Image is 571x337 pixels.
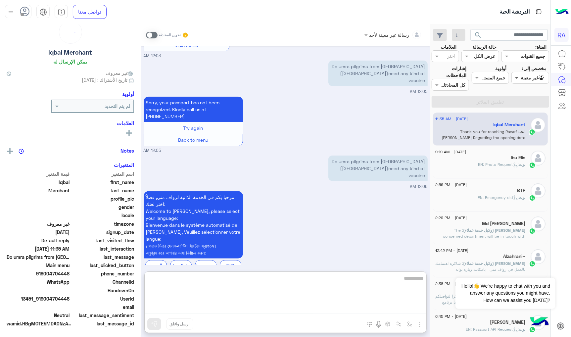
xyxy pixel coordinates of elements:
span: قيمة المتغير [7,170,70,177]
span: : EN: Emergency old [478,195,519,200]
label: أولوية [495,65,506,72]
span: last_interaction [71,245,134,252]
h5: Ibu Elis [511,155,526,161]
span: last_clicked_button [71,262,134,269]
img: tab [58,8,65,16]
span: last_visited_flow [71,237,134,244]
span: locale [71,212,134,219]
span: [DATE] - 2:56 PM [435,182,467,188]
span: email [71,304,134,311]
span: last_message_sentiment [71,312,134,319]
img: defaultAdmin.png [531,118,546,132]
img: hulul-logo.png [528,311,551,334]
span: [DATE] - 6:45 PM [435,313,467,319]
img: tab [39,8,47,16]
button: search [470,29,487,43]
h5: Alzahrani~ [503,254,526,259]
label: القناة: [535,43,547,50]
span: null [7,204,70,211]
span: [DATE] - 11:35 AM [435,116,468,122]
span: The concerned department will be in touch with you soon. [443,228,526,245]
span: 12:06 AM [410,184,428,189]
span: [PERSON_NAME] (وكيل خدمة عملاء) [463,261,526,266]
span: last_name [71,187,134,194]
div: Français [195,260,216,270]
span: 0 [7,312,70,319]
div: বাংলা [220,260,241,270]
div: loading... [61,23,80,42]
p: 16/8/2025, 12:05 AM [144,97,243,122]
span: Merchant [7,187,70,194]
span: profile_pic [71,195,134,202]
span: بوت [519,162,526,167]
label: إشارات الملاحظات [432,65,467,79]
span: null [7,212,70,219]
p: 16/8/2025, 12:05 AM [328,61,428,86]
span: last_message_id [74,320,134,327]
span: wamid.HBgMOTE5MDA0NzA0NDQ4FQIAEhggQjhBOUNDNjc1NUFBRjJFNTcxNTAxMDRFMjI4Mjg5RDEA [7,320,73,327]
small: تحويل المحادثة [159,32,181,38]
span: last_message [71,254,134,261]
span: null [7,304,70,311]
span: null [7,287,70,294]
p: الدردشة الحية [500,8,530,17]
img: defaultAdmin.png [531,183,546,198]
span: UserId [71,295,134,302]
h6: Notes [120,148,134,154]
div: English [170,260,192,270]
span: search [474,31,482,39]
div: اختر [447,52,456,61]
h6: يمكن الإرسال له [54,59,87,65]
h5: Messaoudi Mohamed [490,319,526,325]
span: غير معروف [106,70,134,76]
span: 919004704448 [7,270,70,277]
span: 2025-05-23T19:21:58.599Z [7,229,70,236]
p: 16/8/2025, 12:06 AM [144,191,243,259]
img: WhatsApp [529,162,536,168]
span: 12:03 AM [144,53,161,59]
span: : EN: Photo Request [478,162,519,167]
img: tab [535,8,543,16]
p: 16/8/2025, 12:06 AM [328,156,428,181]
span: انت [520,129,526,134]
span: : EN: Passport API Request [466,327,519,332]
span: [DATE] - 2:38 PM [435,281,467,287]
span: HandoverOn [71,287,134,294]
span: غير معروف [7,220,70,227]
img: add [7,148,13,154]
span: 2025-08-17T08:35:57.7382555Z [7,245,70,252]
h5: BTP [517,188,526,193]
img: notes [19,149,24,154]
h6: أولوية [122,91,134,97]
img: profile [7,8,15,16]
button: تطبيق الفلاتر [432,96,549,108]
label: حالة الرسالة [472,43,497,50]
img: defaultAdmin.png [531,249,546,264]
img: WhatsApp [529,195,536,201]
span: 12:05 AM [144,148,161,154]
span: gender [71,204,134,211]
img: Logo [555,5,569,19]
img: WhatsApp [529,129,536,135]
span: [PERSON_NAME] (وكيل خدمة عملاء) [463,228,526,233]
a: tab [55,5,68,19]
h5: Iqbal Merchant [49,49,92,56]
span: شاكرة اهتمامك بالعمل في رواف منى بامكانك زيارة بوابة التوظيف: https://haj.rawafmina.sa/jobs * الم... [436,261,526,284]
span: Default reply [7,237,70,244]
label: العلامات [441,43,456,50]
span: [DATE] - 2:29 PM [435,215,467,221]
span: اسم المتغير [71,170,134,177]
span: timezone [71,220,134,227]
h5: Md Mamun Ar Rashid [482,221,526,226]
span: [DATE] - 12:42 PM [435,248,468,254]
h5: Iqbal Merchant [494,122,526,127]
h6: المتغيرات [114,162,134,168]
img: defaultAdmin.png [531,217,546,231]
img: WhatsApp [529,228,536,234]
span: Back to menu [178,137,208,143]
span: ChannelId [71,278,134,285]
span: Do umra pilgrims from mumbai (india)need any kind of vaccine [7,254,70,261]
span: [DATE] - 9:19 AM [435,149,466,155]
span: Thank you for reaching Rawaf Mina Regarding the opening date for Hajj 2026 registration, we kindl... [437,129,526,170]
div: العربية [145,260,167,270]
